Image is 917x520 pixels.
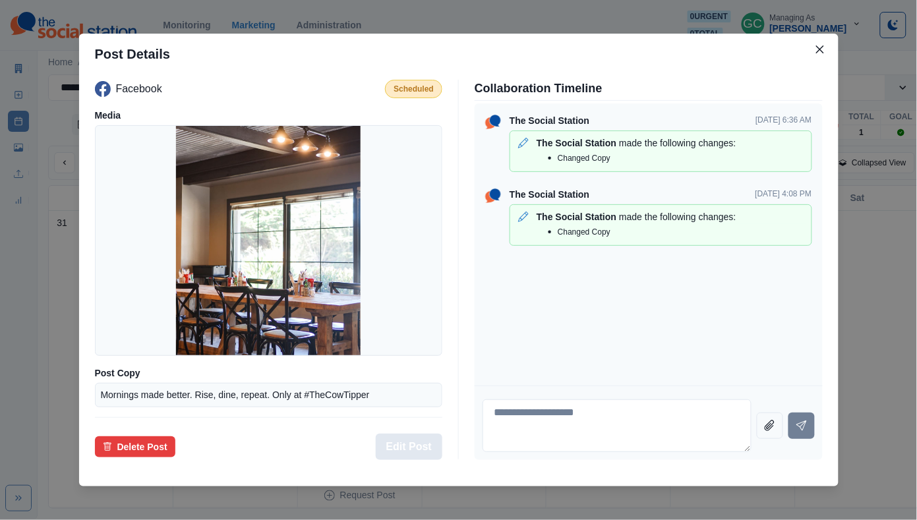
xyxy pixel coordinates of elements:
img: ssLogoSVG.f144a2481ffb055bcdd00c89108cbcb7.svg [483,111,504,132]
p: Media [95,109,443,123]
p: The Social Station [537,210,616,224]
header: Post Details [79,34,839,74]
button: Delete Post [95,436,175,457]
p: [DATE] 4:08 PM [755,188,812,202]
button: Send message [788,413,815,439]
button: Attach file [757,413,783,439]
p: The Social Station [537,136,616,150]
p: The Social Station [510,114,589,128]
button: Edit Post [376,434,442,460]
p: [DATE] 6:36 AM [755,114,812,128]
p: made the following changes: [619,210,736,224]
p: Post Copy [95,366,443,380]
p: Collaboration Timeline [475,80,823,98]
img: ssLogoSVG.f144a2481ffb055bcdd00c89108cbcb7.svg [483,185,504,206]
p: The Social Station [510,188,589,202]
p: Mornings made better. Rise, dine, repeat. Only at #TheCowTipper [101,389,370,401]
p: Changed Copy [558,152,610,164]
button: Close [810,39,831,60]
p: made the following changes: [619,136,736,150]
img: jjdgaayqhbzlbw6r4syd [176,125,361,356]
p: Facebook [116,81,162,97]
p: Changed Copy [558,226,610,238]
p: Scheduled [394,83,434,95]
